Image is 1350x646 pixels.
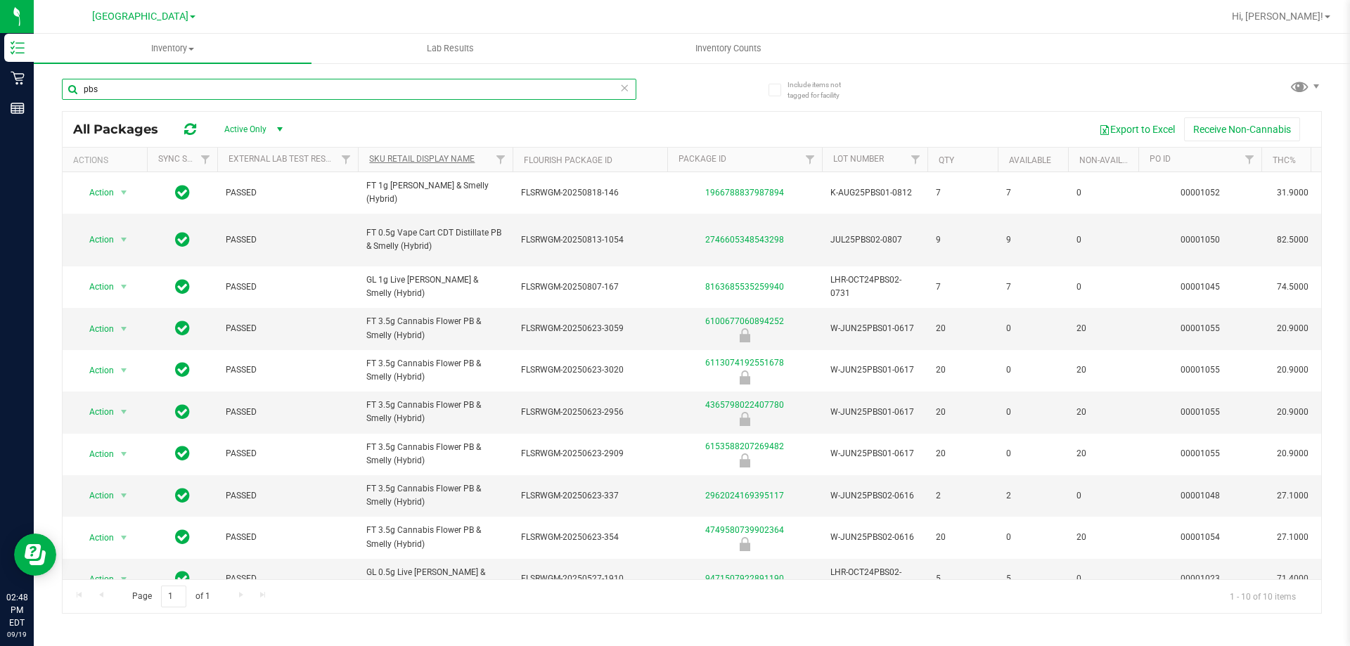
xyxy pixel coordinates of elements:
span: W-JUN25PBS01-0617 [830,322,919,335]
span: In Sync [175,486,190,505]
a: 00001048 [1181,491,1220,500]
span: W-JUN25PBS02-0616 [830,531,919,544]
span: select [115,402,133,422]
span: 20 [1076,406,1130,419]
span: 20.9000 [1270,402,1316,422]
inline-svg: Retail [11,71,25,85]
span: FT 3.5g Cannabis Flower PB & Smelly (Hybrid) [366,524,504,550]
span: W-JUN25PBS01-0617 [830,406,919,419]
span: 2 [1006,489,1060,503]
span: FT 3.5g Cannabis Flower PB & Smelly (Hybrid) [366,441,504,467]
span: Action [77,402,115,422]
span: select [115,230,133,250]
a: Filter [1238,148,1261,172]
span: Inventory Counts [676,42,780,55]
a: Lot Number [833,154,884,164]
a: Filter [194,148,217,172]
span: Hi, [PERSON_NAME]! [1232,11,1323,22]
a: 4365798022407780 [705,400,784,410]
a: 4749580739902364 [705,525,784,535]
span: 27.1000 [1270,486,1316,506]
span: PASSED [226,363,349,377]
a: 8163685535259940 [705,282,784,292]
a: 6153588207269482 [705,441,784,451]
a: 00001055 [1181,323,1220,333]
span: 27.1000 [1270,527,1316,548]
input: Search Package ID, Item Name, SKU, Lot or Part Number... [62,79,636,100]
inline-svg: Inventory [11,41,25,55]
span: W-JUN25PBS01-0617 [830,363,919,377]
span: PASSED [226,280,349,294]
span: W-JUN25PBS01-0617 [830,447,919,460]
span: 5 [936,572,989,586]
span: select [115,444,133,464]
span: Inventory [34,42,311,55]
a: 1966788837987894 [705,188,784,198]
span: 0 [1006,531,1060,544]
span: Action [77,361,115,380]
span: 0 [1006,406,1060,419]
span: select [115,183,133,202]
span: Action [77,486,115,505]
a: 9471507922891190 [705,574,784,583]
span: FLSRWGM-20250623-3059 [521,322,659,335]
span: 0 [1076,489,1130,503]
span: 20 [1076,322,1130,335]
span: FT 0.5g Vape Cart CDT Distillate PB & Smelly (Hybrid) [366,226,504,253]
span: 0 [1006,363,1060,377]
a: 00001023 [1181,574,1220,583]
a: THC% [1273,155,1296,165]
span: W-JUN25PBS02-0616 [830,489,919,503]
span: Action [77,230,115,250]
a: 00001055 [1181,365,1220,375]
span: Action [77,444,115,464]
p: 02:48 PM EDT [6,591,27,629]
span: FT 3.5g Cannabis Flower PB & Smelly (Hybrid) [366,399,504,425]
span: In Sync [175,402,190,422]
div: Newly Received [665,370,824,385]
span: 0 [1076,233,1130,247]
div: Newly Received [665,412,824,426]
div: Newly Received [665,537,824,551]
a: Non-Available [1079,155,1142,165]
span: In Sync [175,277,190,297]
span: FLSRWGM-20250818-146 [521,186,659,200]
span: 20.9000 [1270,444,1316,464]
a: 00001045 [1181,282,1220,292]
span: FT 1g [PERSON_NAME] & Smelly (Hybrid) [366,179,504,206]
span: 74.5000 [1270,277,1316,297]
a: Sku Retail Display Name [369,154,475,164]
span: 20.9000 [1270,318,1316,339]
span: 5 [1006,572,1060,586]
span: LHR-OCT24PBS02-0731 [830,273,919,300]
span: PASSED [226,406,349,419]
a: Available [1009,155,1051,165]
span: FLSRWGM-20250623-354 [521,531,659,544]
span: 7 [936,186,989,200]
span: FLSRWGM-20250623-3020 [521,363,659,377]
span: Action [77,319,115,339]
span: 9 [936,233,989,247]
span: In Sync [175,569,190,588]
span: In Sync [175,527,190,547]
span: 20 [936,363,989,377]
button: Export to Excel [1090,117,1184,141]
a: PO ID [1150,154,1171,164]
a: 00001052 [1181,188,1220,198]
a: 00001055 [1181,407,1220,417]
span: FLSRWGM-20250527-1910 [521,572,659,586]
span: K-AUG25PBS01-0812 [830,186,919,200]
span: 20.9000 [1270,360,1316,380]
span: GL 1g Live [PERSON_NAME] & Smelly (Hybrid) [366,273,504,300]
span: Clear [619,79,629,97]
p: 09/19 [6,629,27,640]
span: FLSRWGM-20250623-2909 [521,447,659,460]
div: Actions [73,155,141,165]
iframe: Resource center [14,534,56,576]
span: Action [77,183,115,202]
span: 20 [936,447,989,460]
span: select [115,277,133,297]
span: FLSRWGM-20250813-1054 [521,233,659,247]
span: select [115,528,133,548]
span: Action [77,569,115,589]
